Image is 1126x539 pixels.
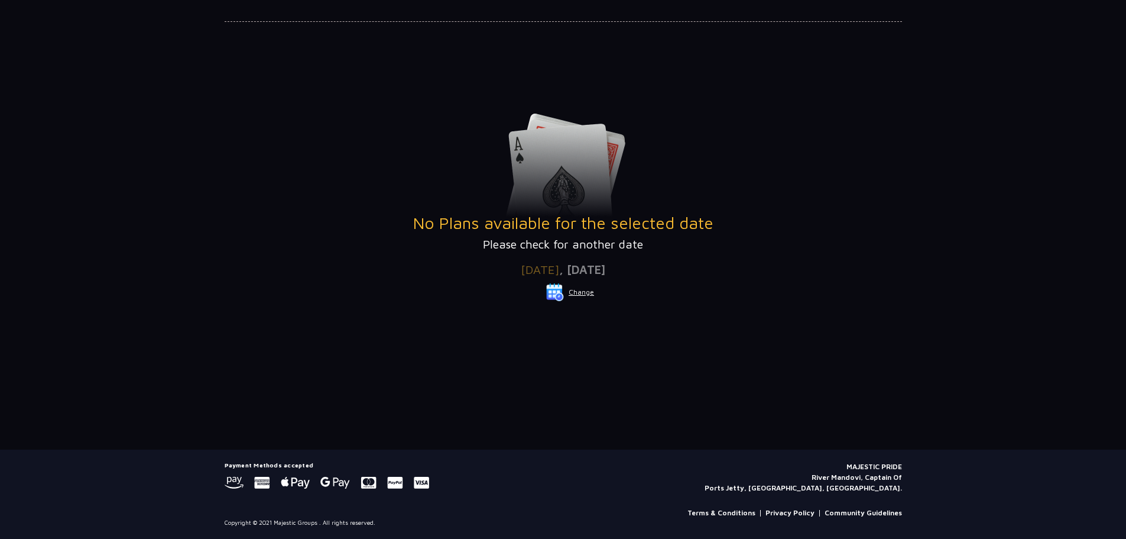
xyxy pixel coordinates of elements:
[765,508,815,518] a: Privacy Policy
[705,461,902,493] p: MAJESTIC PRIDE River Mandovi, Captain Of Ports Jetty, [GEOGRAPHIC_DATA], [GEOGRAPHIC_DATA].
[225,461,429,469] h5: Payment Methods accepted
[825,508,902,518] a: Community Guidelines
[225,213,902,233] h3: No Plans available for the selected date
[521,263,559,276] span: [DATE]
[559,263,605,276] span: , [DATE]
[687,508,755,518] a: Terms & Conditions
[225,235,902,253] p: Please check for another date
[546,283,595,302] button: Change
[225,518,375,527] p: Copyright © 2021 Majestic Groups . All rights reserved.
